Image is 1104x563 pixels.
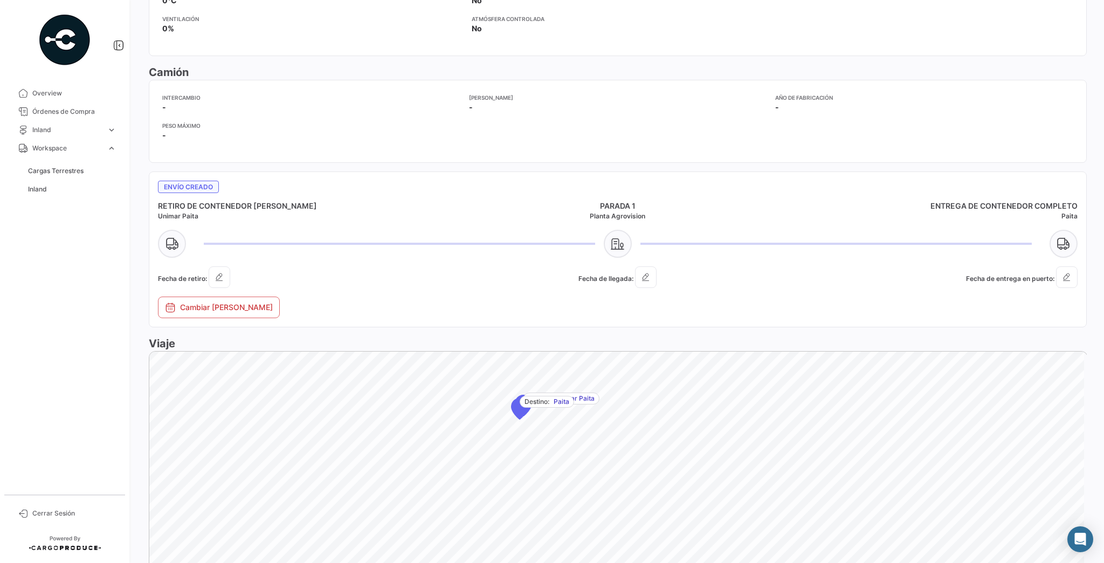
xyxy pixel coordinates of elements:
a: Overview [9,84,121,102]
span: - [775,102,779,113]
span: Inland [32,125,102,135]
span: Paita [554,397,569,407]
span: 0% [162,23,174,34]
a: Inland [24,181,121,197]
span: - [162,130,166,141]
div: Abrir Intercom Messenger [1067,526,1093,552]
img: powered-by.png [38,13,92,67]
a: Cargas Terrestres [24,163,121,179]
span: Unimar Paita [555,394,595,403]
h5: Planta Agrovision [465,211,771,221]
h3: Viaje [149,336,1087,351]
span: Órdenes de Compra [32,107,116,116]
span: Overview [32,88,116,98]
h5: Fecha de llegada: [465,266,771,288]
span: Envío creado [158,181,219,193]
span: expand_more [107,125,116,135]
span: - [469,102,473,113]
span: expand_more [107,143,116,153]
h5: Fecha de retiro: [158,266,465,288]
div: Map marker [515,395,532,416]
app-card-info-title: Año de fabricación [775,93,1073,102]
span: Destino: [525,397,549,407]
h5: Paita [771,211,1078,221]
div: Map marker [511,398,528,420]
h5: Unimar Paita [158,211,465,221]
app-card-info-title: Peso máximo [162,121,460,130]
span: Origen: [528,394,550,403]
span: Inland [28,184,47,194]
app-card-info-title: Intercambio [162,93,460,102]
button: Cambiar [PERSON_NAME] [158,297,280,318]
app-card-info-title: Atmósfera controlada [472,15,772,23]
h4: RETIRO DE CONTENEDOR [PERSON_NAME] [158,201,465,211]
h3: Camión [149,65,1087,80]
span: Workspace [32,143,102,153]
app-card-info-title: [PERSON_NAME] [469,93,767,102]
span: No [472,23,482,34]
span: Cargas Terrestres [28,166,84,176]
h4: ENTREGA DE CONTENEDOR COMPLETO [771,201,1078,211]
a: Órdenes de Compra [9,102,121,121]
h5: Fecha de entrega en puerto: [771,266,1078,288]
app-card-info-title: Ventilación [162,15,463,23]
h4: PARADA 1 [465,201,771,211]
span: Cerrar Sesión [32,509,116,518]
span: - [162,102,166,113]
